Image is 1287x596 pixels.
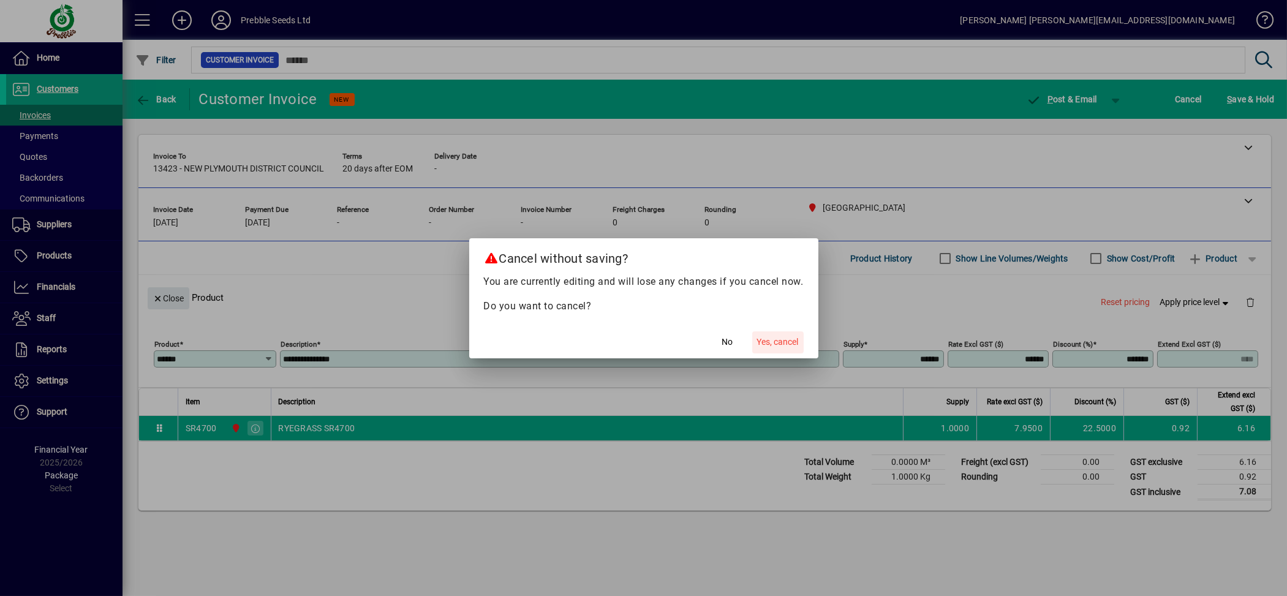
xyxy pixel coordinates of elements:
[757,336,799,349] span: Yes, cancel
[484,299,804,314] p: Do you want to cancel?
[469,238,818,274] h2: Cancel without saving?
[708,331,747,353] button: No
[752,331,804,353] button: Yes, cancel
[484,274,804,289] p: You are currently editing and will lose any changes if you cancel now.
[722,336,733,349] span: No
